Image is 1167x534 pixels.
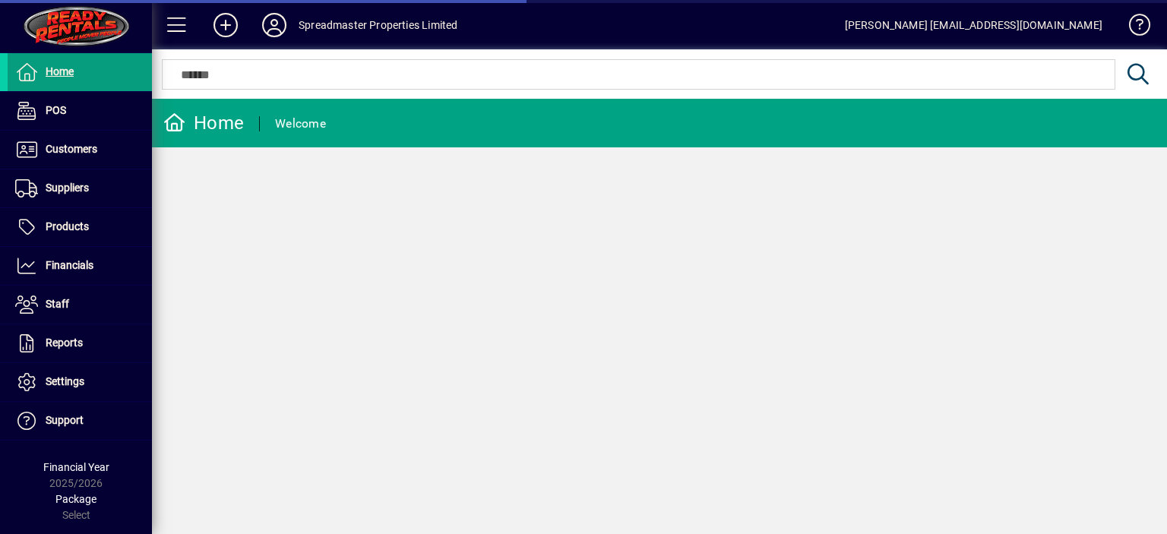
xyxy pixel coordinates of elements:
[275,112,326,136] div: Welcome
[163,111,244,135] div: Home
[250,11,299,39] button: Profile
[46,337,83,349] span: Reports
[46,259,93,271] span: Financials
[8,324,152,362] a: Reports
[8,92,152,130] a: POS
[46,182,89,194] span: Suppliers
[8,208,152,246] a: Products
[46,104,66,116] span: POS
[46,220,89,232] span: Products
[46,65,74,77] span: Home
[43,461,109,473] span: Financial Year
[8,131,152,169] a: Customers
[8,402,152,440] a: Support
[8,363,152,401] a: Settings
[299,13,457,37] div: Spreadmaster Properties Limited
[845,13,1102,37] div: [PERSON_NAME] [EMAIL_ADDRESS][DOMAIN_NAME]
[46,375,84,387] span: Settings
[8,286,152,324] a: Staff
[8,247,152,285] a: Financials
[1118,3,1148,52] a: Knowledge Base
[55,493,96,505] span: Package
[46,298,69,310] span: Staff
[46,143,97,155] span: Customers
[46,414,84,426] span: Support
[8,169,152,207] a: Suppliers
[201,11,250,39] button: Add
